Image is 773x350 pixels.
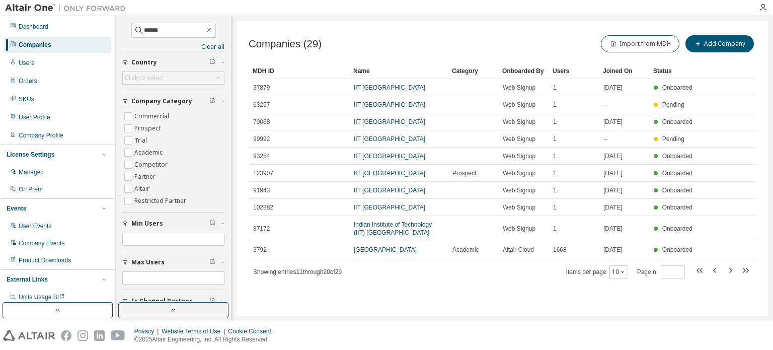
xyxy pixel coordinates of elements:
a: IIT [GEOGRAPHIC_DATA] [354,101,425,108]
span: Clear filter [209,297,215,305]
span: Showing entries 11 through 20 of 29 [253,268,342,275]
span: -- [603,101,607,109]
span: 1 [553,186,557,194]
span: 1 [553,84,557,92]
span: [DATE] [603,203,623,212]
label: Partner [134,171,158,183]
span: Max Users [131,258,165,266]
span: Academic [452,246,479,254]
span: Prospect [452,169,476,177]
a: IIT [GEOGRAPHIC_DATA] [354,135,425,143]
span: Onboarded [662,246,692,253]
span: [DATE] [603,246,623,254]
div: Users [553,63,595,79]
button: Is Channel Partner [122,290,224,312]
span: Items per page [566,265,628,278]
a: IIT [GEOGRAPHIC_DATA] [354,187,425,194]
span: Is Channel Partner [131,297,192,305]
span: Onboarded [662,204,692,211]
span: 123907 [253,169,273,177]
span: Clear filter [209,97,215,105]
span: 70068 [253,118,270,126]
span: Web Signup [503,118,535,126]
div: Managed [19,168,44,176]
label: Prospect [134,122,163,134]
div: Dashboard [19,23,48,31]
div: Events [7,204,26,213]
div: External Links [7,275,48,284]
label: Altair [134,183,151,195]
img: facebook.svg [61,330,71,341]
span: Clear filter [209,58,215,66]
div: Company Profile [19,131,63,139]
div: Click to select [125,74,164,82]
span: 91943 [253,186,270,194]
span: -- [603,135,607,143]
span: 1 [553,135,557,143]
button: Max Users [122,251,224,273]
span: 37879 [253,84,270,92]
label: Restricted Partner [134,195,188,207]
span: 93254 [253,152,270,160]
span: Min Users [131,220,163,228]
button: Company Category [122,90,224,112]
span: Clear filter [209,258,215,266]
span: [DATE] [603,84,623,92]
a: IIT [GEOGRAPHIC_DATA] [354,204,425,211]
div: Cookie Consent [228,327,277,335]
label: Competitor [134,159,170,171]
span: Web Signup [503,84,535,92]
img: Altair One [5,3,131,13]
span: Company Category [131,97,192,105]
div: On Prem [19,185,43,193]
div: Orders [19,77,37,85]
div: User Profile [19,113,50,121]
div: User Events [19,222,51,230]
span: Onboarded [662,84,692,91]
span: Onboarded [662,170,692,177]
img: linkedin.svg [94,330,105,341]
span: [DATE] [603,152,623,160]
img: altair_logo.svg [3,330,55,341]
span: 99992 [253,135,270,143]
span: [DATE] [603,225,623,233]
div: Status [653,63,695,79]
div: Product Downloads [19,256,71,264]
div: Company Events [19,239,64,247]
a: IIT [GEOGRAPHIC_DATA] [354,170,425,177]
span: Altair Cloud [503,246,534,254]
span: 1 [553,118,557,126]
span: 1668 [553,246,567,254]
span: 87172 [253,225,270,233]
span: Web Signup [503,152,535,160]
div: Privacy [134,327,162,335]
span: Page n. [637,265,685,278]
span: 1 [553,225,557,233]
p: © 2025 Altair Engineering, Inc. All Rights Reserved. [134,335,277,344]
span: Web Signup [503,101,535,109]
div: Users [19,59,34,67]
span: Onboarded [662,118,692,125]
label: Commercial [134,110,171,122]
a: Indian Institute of Technology (IIT) [GEOGRAPHIC_DATA] [354,221,432,236]
button: Country [122,51,224,74]
div: SKUs [19,95,34,103]
label: Academic [134,147,165,159]
div: Onboarded By [502,63,545,79]
span: [DATE] [603,118,623,126]
span: [DATE] [603,169,623,177]
span: 1 [553,203,557,212]
button: 10 [612,268,626,276]
span: 1 [553,152,557,160]
span: 1 [553,101,557,109]
span: Web Signup [503,203,535,212]
span: 3792 [253,246,267,254]
span: Web Signup [503,169,535,177]
span: Clear filter [209,220,215,228]
a: IIT [GEOGRAPHIC_DATA] [354,84,425,91]
span: 63257 [253,101,270,109]
a: [GEOGRAPHIC_DATA] [354,246,417,253]
span: 1 [553,169,557,177]
span: Onboarded [662,153,692,160]
div: Joined On [603,63,645,79]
